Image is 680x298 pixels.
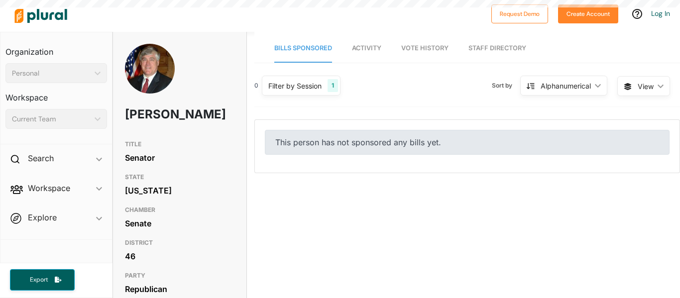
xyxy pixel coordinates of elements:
[12,68,91,79] div: Personal
[492,81,520,90] span: Sort by
[125,270,234,282] h3: PARTY
[125,249,234,264] div: 46
[125,183,234,198] div: [US_STATE]
[274,44,332,52] span: Bills Sponsored
[651,9,670,18] a: Log In
[125,150,234,165] div: Senator
[125,171,234,183] h3: STATE
[491,4,548,23] button: Request Demo
[12,114,91,124] div: Current Team
[541,81,591,91] div: Alphanumerical
[401,34,449,63] a: Vote History
[268,81,322,91] div: Filter by Session
[274,34,332,63] a: Bills Sponsored
[125,282,234,297] div: Republican
[254,81,258,90] div: 0
[352,34,381,63] a: Activity
[125,138,234,150] h3: TITLE
[5,37,107,59] h3: Organization
[125,216,234,231] div: Senate
[401,44,449,52] span: Vote History
[125,44,175,107] img: Headshot of Bill Cowsert
[558,8,618,18] a: Create Account
[328,79,338,92] div: 1
[125,204,234,216] h3: CHAMBER
[468,34,526,63] a: Staff Directory
[23,276,55,284] span: Export
[638,81,654,92] span: View
[10,269,75,291] button: Export
[125,99,191,129] h1: [PERSON_NAME]
[558,4,618,23] button: Create Account
[491,8,548,18] a: Request Demo
[352,44,381,52] span: Activity
[265,130,670,155] div: This person has not sponsored any bills yet.
[125,237,234,249] h3: DISTRICT
[5,83,107,105] h3: Workspace
[28,153,54,164] h2: Search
